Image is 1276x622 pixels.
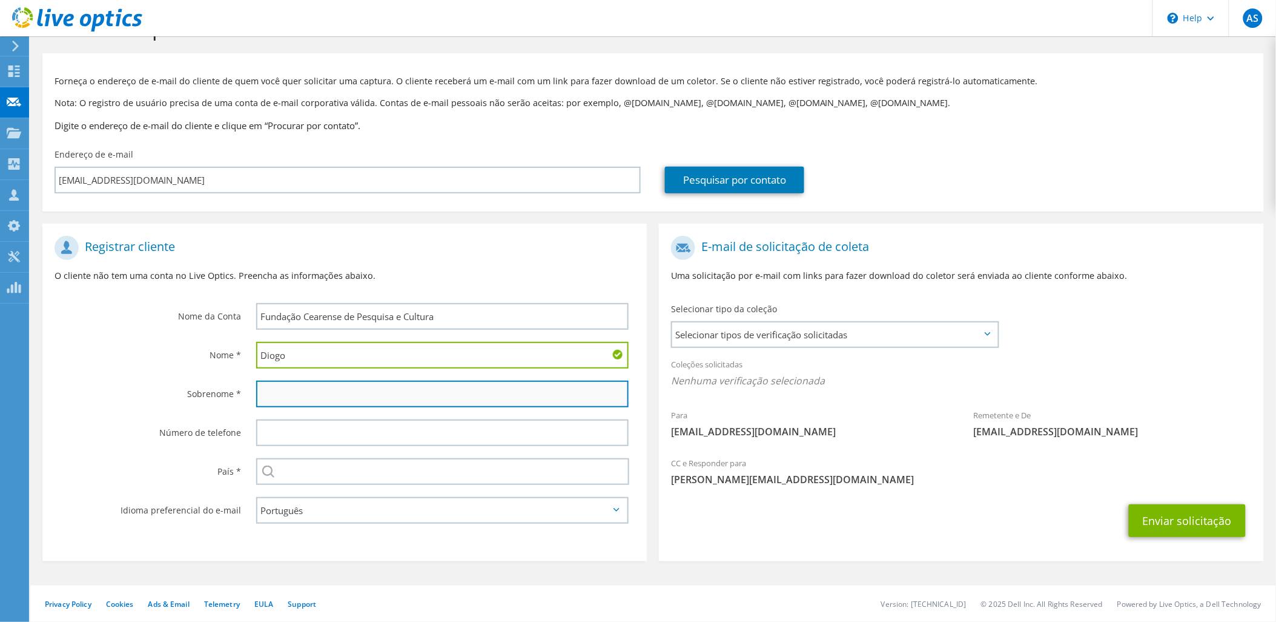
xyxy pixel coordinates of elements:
span: AS [1243,8,1263,28]
div: CC e Responder para [659,450,1263,492]
a: Pesquisar por contato [665,167,804,193]
button: Enviar solicitação [1129,504,1246,537]
p: Uma solicitação por e-mail com links para fazer download do coletor será enviada ao cliente confo... [671,269,1251,283]
label: Nome da Conta [55,303,241,323]
svg: \n [1168,13,1178,24]
span: [EMAIL_ADDRESS][DOMAIN_NAME] [974,425,1252,438]
span: Nenhuma verificação selecionada [671,374,1251,387]
a: Ads & Email [148,599,190,609]
p: Nota: O registro de usuário precisa de uma conta de e-mail corporativa válida. Contas de e-mail p... [55,96,1252,110]
div: Remetente e De [962,403,1264,444]
a: Support [288,599,316,609]
a: Telemetry [204,599,240,609]
h3: Digite o endereço de e-mail do cliente e clique em “Procurar por contato”. [55,119,1252,132]
label: Nome * [55,342,241,361]
label: Selecionar tipo da coleção [671,303,777,315]
span: [PERSON_NAME][EMAIL_ADDRESS][DOMAIN_NAME] [671,473,1251,486]
label: Endereço de e-mail [55,149,133,161]
div: Coleções solicitadas [659,352,1263,396]
span: Selecionar tipos de verificação solicitadas [672,323,997,347]
p: O cliente não tem uma conta no Live Optics. Preencha as informações abaixo. [55,269,635,283]
label: Sobrenome * [55,381,241,400]
h1: Registrar cliente [55,236,629,260]
a: Privacy Policy [45,599,91,609]
li: © 2025 Dell Inc. All Rights Reserved [981,599,1103,609]
a: EULA [254,599,273,609]
li: Version: [TECHNICAL_ID] [881,599,967,609]
span: [EMAIL_ADDRESS][DOMAIN_NAME] [671,425,949,438]
p: Forneça o endereço de e-mail do cliente de quem você quer solicitar uma captura. O cliente recebe... [55,75,1252,88]
label: Número de telefone [55,420,241,439]
h1: E-mail de solicitação de coleta [671,236,1245,260]
a: Cookies [106,599,134,609]
div: Para [659,403,961,444]
label: Idioma preferencial do e-mail [55,497,241,517]
li: Powered by Live Optics, a Dell Technology [1117,599,1261,609]
label: País * [55,458,241,478]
